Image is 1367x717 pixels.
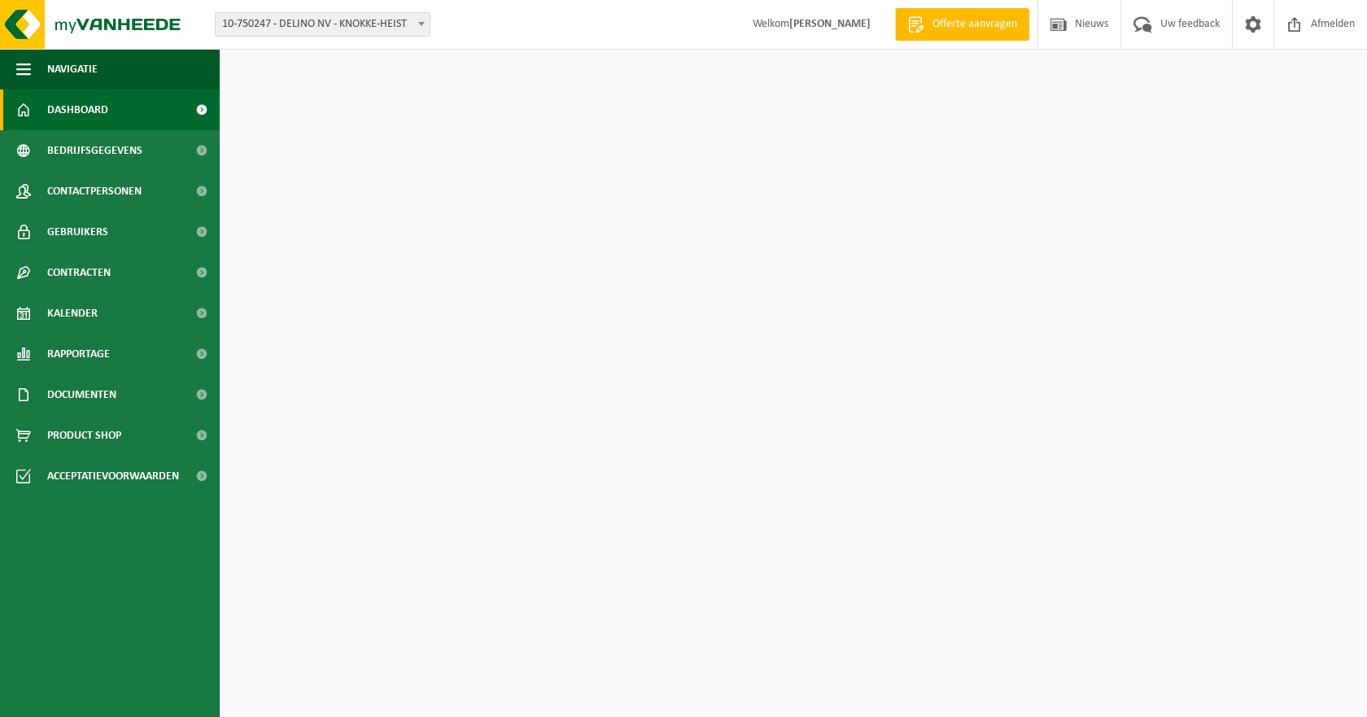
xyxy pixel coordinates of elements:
[47,456,179,496] span: Acceptatievoorwaarden
[47,212,108,252] span: Gebruikers
[47,90,108,130] span: Dashboard
[789,18,871,30] strong: [PERSON_NAME]
[47,374,116,415] span: Documenten
[47,252,111,293] span: Contracten
[47,171,142,212] span: Contactpersonen
[47,49,98,90] span: Navigatie
[47,293,98,334] span: Kalender
[928,16,1021,33] span: Offerte aanvragen
[47,334,110,374] span: Rapportage
[47,130,142,171] span: Bedrijfsgegevens
[895,8,1029,41] a: Offerte aanvragen
[215,12,430,37] span: 10-750247 - DELINO NV - KNOKKE-HEIST
[216,13,430,36] span: 10-750247 - DELINO NV - KNOKKE-HEIST
[47,415,121,456] span: Product Shop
